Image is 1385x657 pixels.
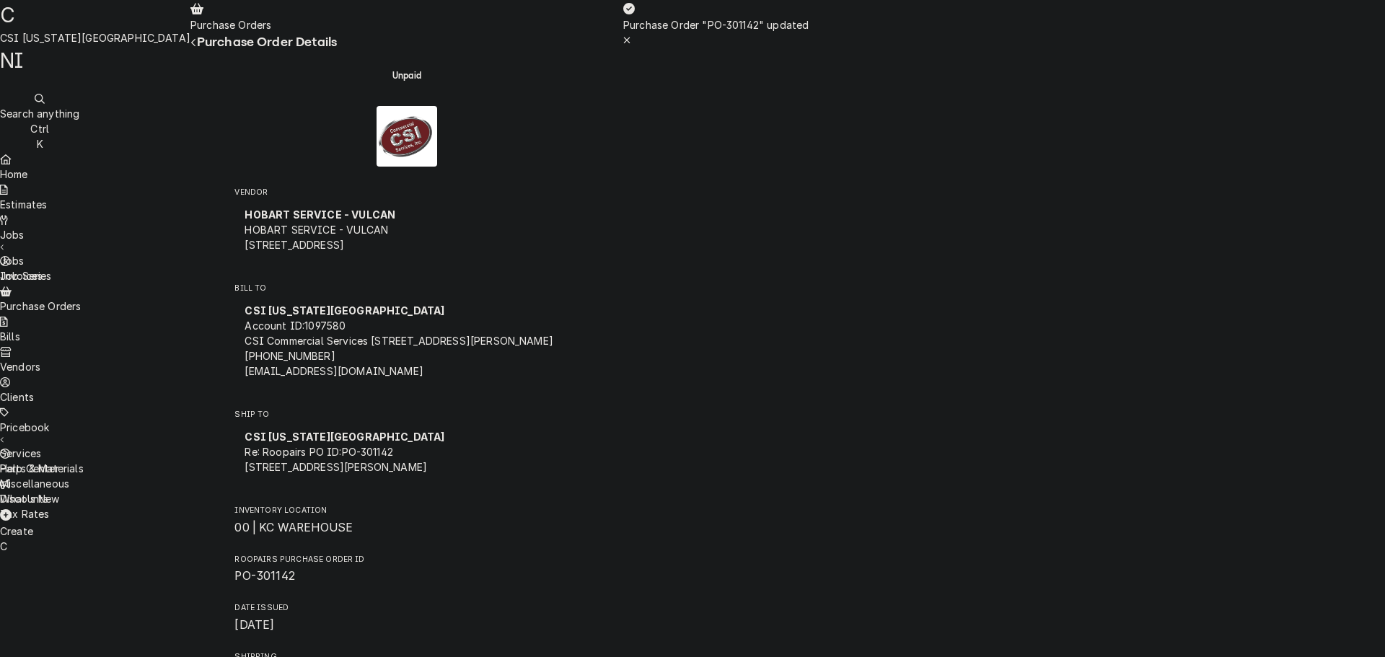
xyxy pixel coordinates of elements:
div: Vendor [234,200,579,259]
a: [EMAIL_ADDRESS][DOMAIN_NAME] [245,365,423,377]
button: Navigate back [190,35,197,50]
span: Purchase Order Details [197,35,338,49]
div: Purchase Order "PO-301142" updated [623,17,809,32]
img: Logo [377,106,437,167]
div: Date Issued [234,602,579,633]
span: Ship To [234,409,579,420]
span: Roopairs Purchase Order ID [234,554,579,565]
div: Inventory Location [234,505,579,536]
span: Vendor [234,187,579,198]
div: Purchase Order Vendor [234,187,579,265]
span: Ctrl [30,123,49,135]
span: Inventory Location [234,505,579,516]
div: Purchase Order Ship To [234,409,579,488]
span: Unpaid [392,71,421,80]
a: [PHONE_NUMBER] [245,350,335,362]
span: Date Issued [234,602,579,614]
div: Bill To [234,296,579,385]
span: Bill To [234,283,579,294]
div: Roopairs Purchase Order ID [234,554,579,585]
span: HOBART SERVICE - VULCAN [STREET_ADDRESS] [245,224,388,251]
div: Ship To [234,423,579,481]
span: PO-301142 [234,569,294,583]
span: K [37,138,43,150]
span: Date Issued [234,617,579,634]
strong: HOBART SERVICE - VULCAN [245,208,395,221]
span: Purchase Orders [190,19,271,31]
div: Ship To [234,423,579,487]
span: [STREET_ADDRESS][PERSON_NAME] [245,461,427,473]
div: Purchase Order Bill To [234,283,579,392]
span: Account ID: 1097580 [245,319,346,332]
div: Bill To [234,296,579,391]
span: Re: Roopairs PO ID: PO-301142 [245,446,393,458]
strong: CSI [US_STATE][GEOGRAPHIC_DATA] [245,304,444,317]
span: Roopairs Purchase Order ID [234,568,579,585]
span: CSI Commercial Services [STREET_ADDRESS][PERSON_NAME] [245,335,553,347]
div: Vendor [234,200,579,265]
strong: CSI [US_STATE][GEOGRAPHIC_DATA] [245,431,444,443]
div: Status [212,63,602,88]
span: 00 | KC WAREHOUSE [234,521,353,534]
span: Inventory Location [234,519,579,537]
span: [DATE] [234,618,274,632]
